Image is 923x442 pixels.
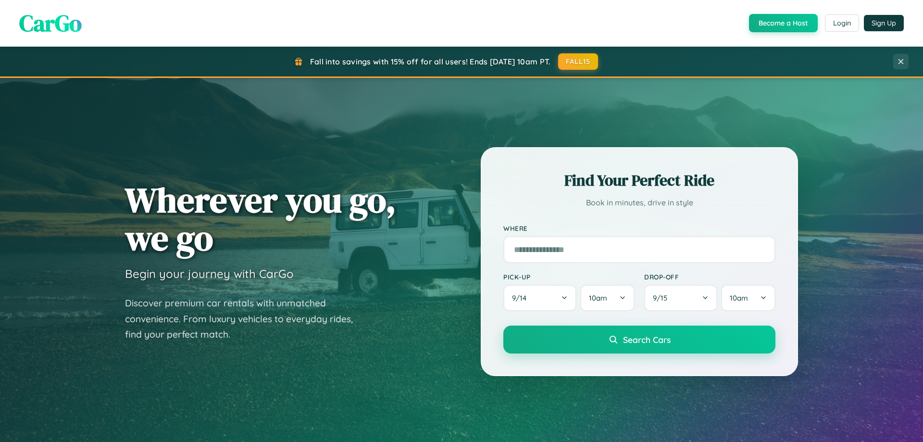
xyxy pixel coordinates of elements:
[503,285,576,311] button: 9/14
[653,293,672,303] span: 9 / 15
[512,293,531,303] span: 9 / 14
[125,181,396,257] h1: Wherever you go, we go
[558,53,599,70] button: FALL15
[19,7,82,39] span: CarGo
[730,293,748,303] span: 10am
[825,14,859,32] button: Login
[721,285,775,311] button: 10am
[503,326,775,354] button: Search Cars
[310,57,551,66] span: Fall into savings with 15% off for all users! Ends [DATE] 10am PT.
[644,273,775,281] label: Drop-off
[125,266,294,281] h3: Begin your journey with CarGo
[503,196,775,210] p: Book in minutes, drive in style
[864,15,904,31] button: Sign Up
[623,334,671,345] span: Search Cars
[589,293,607,303] span: 10am
[125,295,365,342] p: Discover premium car rentals with unmatched convenience. From luxury vehicles to everyday rides, ...
[503,224,775,232] label: Where
[644,285,717,311] button: 9/15
[503,170,775,191] h2: Find Your Perfect Ride
[580,285,635,311] button: 10am
[749,14,818,32] button: Become a Host
[503,273,635,281] label: Pick-up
